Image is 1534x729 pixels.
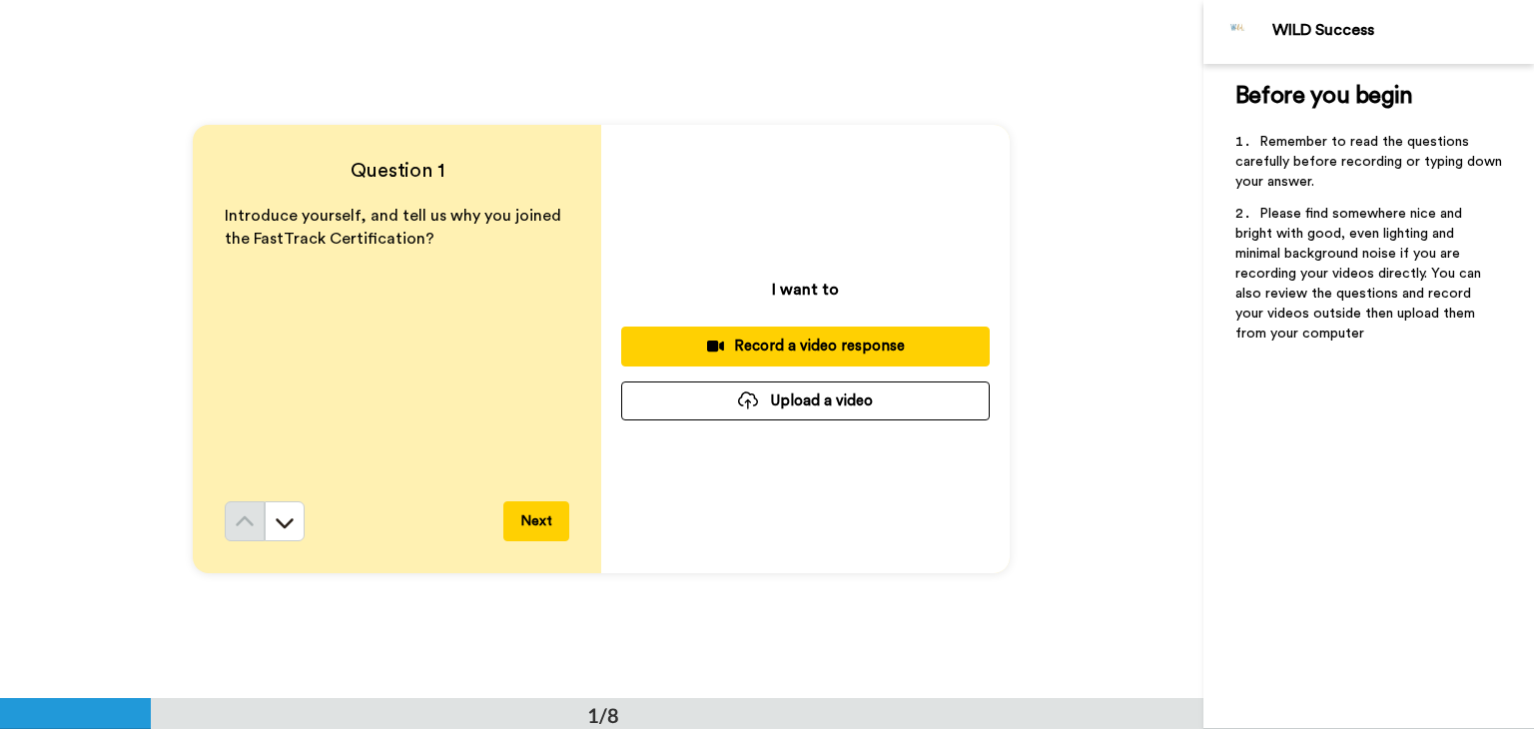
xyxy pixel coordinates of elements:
div: Record a video response [637,336,974,357]
div: 1/8 [555,701,651,729]
span: Before you begin [1235,84,1412,108]
button: Record a video response [621,327,990,365]
button: Next [503,501,569,541]
div: WILD Success [1272,21,1533,40]
button: Upload a video [621,381,990,420]
span: Remember to read the questions carefully before recording or typing down your answer. [1235,135,1506,189]
img: Profile Image [1214,8,1262,56]
h4: Question 1 [225,157,569,185]
p: I want to [772,278,839,302]
span: Introduce yourself, and tell us why you joined the FastTrack Certification? [225,208,565,247]
span: Please find somewhere nice and bright with good, even lighting and minimal background noise if yo... [1235,207,1485,341]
